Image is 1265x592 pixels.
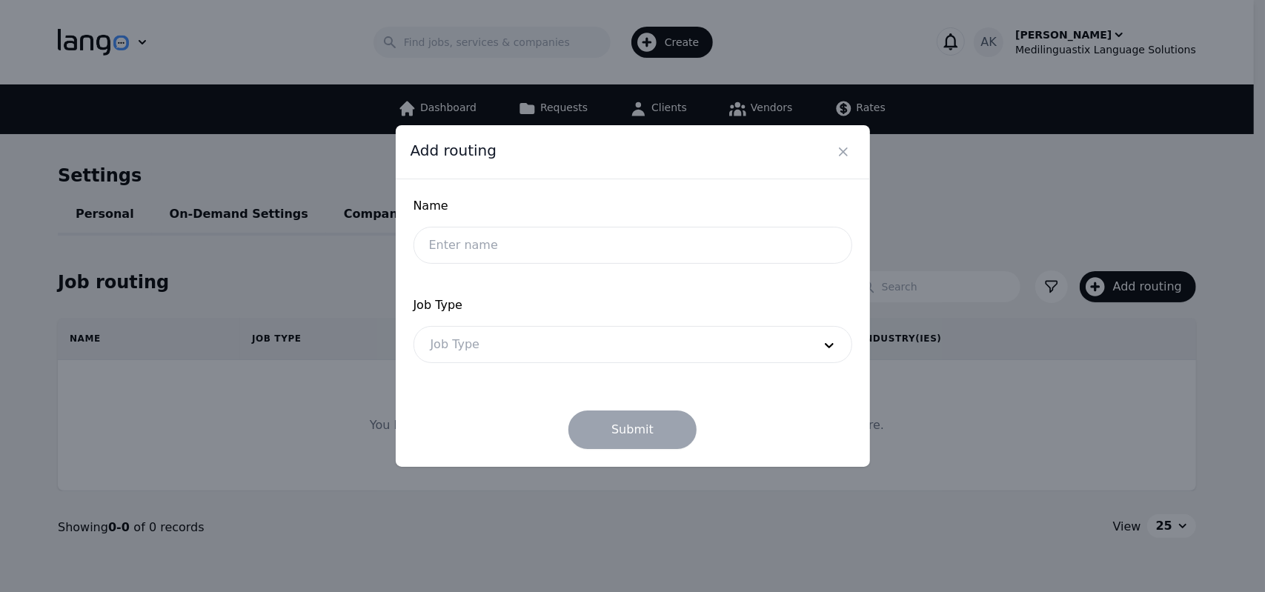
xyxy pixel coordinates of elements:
[414,227,852,264] input: Enter name
[414,197,852,215] span: Name
[411,140,497,161] span: Add routing
[831,140,855,164] button: Close
[414,296,852,314] span: Job Type
[568,410,697,449] button: Submit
